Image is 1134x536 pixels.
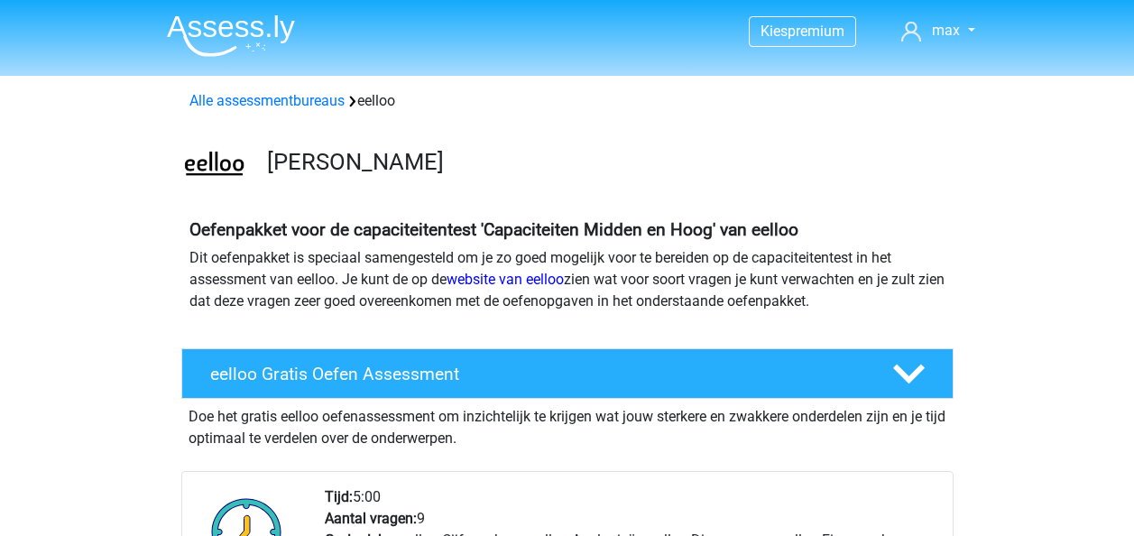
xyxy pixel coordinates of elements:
[181,399,954,449] div: Doe het gratis eelloo oefenassessment om inzichtelijk te krijgen wat jouw sterkere en zwakkere on...
[182,90,953,112] div: eelloo
[447,271,564,288] a: website van eelloo
[189,92,345,109] a: Alle assessmentbureaus
[894,20,982,42] a: max
[750,19,855,43] a: Kiespremium
[788,23,844,40] span: premium
[267,148,939,176] h3: [PERSON_NAME]
[932,22,960,39] span: max
[182,134,246,198] img: eelloo.png
[174,348,961,399] a: eelloo Gratis Oefen Assessment
[189,219,798,240] b: Oefenpakket voor de capaciteitentest 'Capaciteiten Midden en Hoog' van eelloo
[167,14,295,57] img: Assessly
[761,23,788,40] span: Kies
[325,488,353,505] b: Tijd:
[325,510,417,527] b: Aantal vragen:
[210,364,863,384] h4: eelloo Gratis Oefen Assessment
[189,247,945,312] p: Dit oefenpakket is speciaal samengesteld om je zo goed mogelijk voor te bereiden op de capaciteit...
